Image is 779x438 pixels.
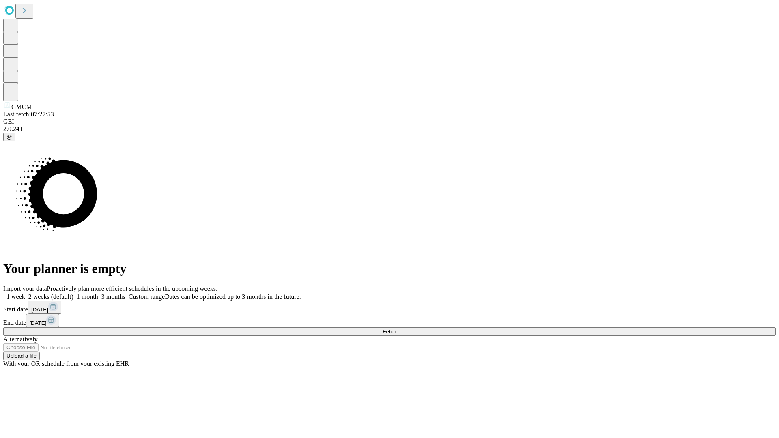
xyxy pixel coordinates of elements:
[3,327,776,336] button: Fetch
[47,285,217,292] span: Proactively plan more efficient schedules in the upcoming weeks.
[3,360,129,367] span: With your OR schedule from your existing EHR
[101,293,125,300] span: 3 months
[3,352,40,360] button: Upload a file
[3,118,776,125] div: GEI
[6,134,12,140] span: @
[3,314,776,327] div: End date
[6,293,25,300] span: 1 week
[11,103,32,110] span: GMCM
[3,125,776,133] div: 2.0.241
[3,261,776,276] h1: Your planner is empty
[3,285,47,292] span: Import your data
[165,293,301,300] span: Dates can be optimized up to 3 months in the future.
[26,314,59,327] button: [DATE]
[3,133,15,141] button: @
[28,293,73,300] span: 2 weeks (default)
[3,301,776,314] div: Start date
[129,293,165,300] span: Custom range
[383,328,396,335] span: Fetch
[31,307,48,313] span: [DATE]
[28,301,61,314] button: [DATE]
[3,336,37,343] span: Alternatively
[3,111,54,118] span: Last fetch: 07:27:53
[77,293,98,300] span: 1 month
[29,320,46,326] span: [DATE]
